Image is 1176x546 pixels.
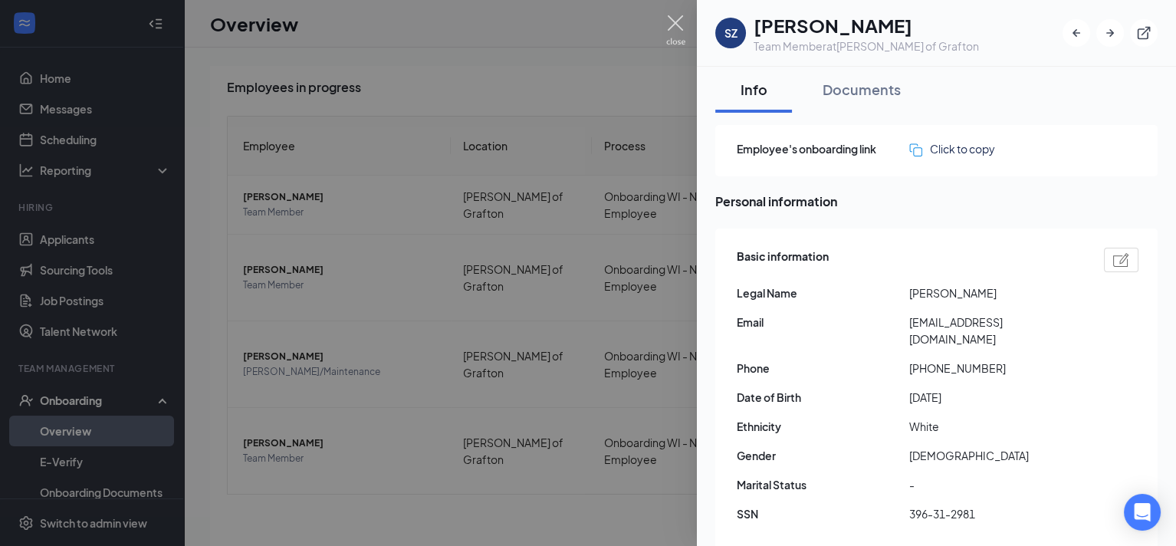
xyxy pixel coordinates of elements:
h1: [PERSON_NAME] [754,12,979,38]
svg: ArrowLeftNew [1069,25,1084,41]
div: Team Member at [PERSON_NAME] of Grafton [754,38,979,54]
span: Gender [737,447,909,464]
span: Date of Birth [737,389,909,406]
button: ArrowRight [1096,19,1124,47]
span: [PHONE_NUMBER] [909,360,1082,377]
span: - [909,476,1082,493]
span: Email [737,314,909,331]
button: Click to copy [909,140,995,157]
div: Open Intercom Messenger [1124,494,1161,531]
svg: ExternalLink [1136,25,1151,41]
span: SSN [737,505,909,522]
svg: ArrowRight [1102,25,1118,41]
span: Legal Name [737,285,909,301]
button: ArrowLeftNew [1063,19,1090,47]
span: Ethnicity [737,418,909,435]
span: Employee's onboarding link [737,140,909,157]
button: ExternalLink [1130,19,1158,47]
span: [PERSON_NAME] [909,285,1082,301]
span: Phone [737,360,909,377]
img: click-to-copy.71757273a98fde459dfc.svg [909,143,922,156]
span: [EMAIL_ADDRESS][DOMAIN_NAME] [909,314,1082,347]
div: Info [731,80,777,99]
span: [DATE] [909,389,1082,406]
div: SZ [724,25,737,41]
div: Documents [823,80,901,99]
span: Personal information [715,192,1158,211]
span: [DEMOGRAPHIC_DATA] [909,447,1082,464]
span: Basic information [737,248,829,272]
span: Marital Status [737,476,909,493]
span: 396-31-2981 [909,505,1082,522]
span: White [909,418,1082,435]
